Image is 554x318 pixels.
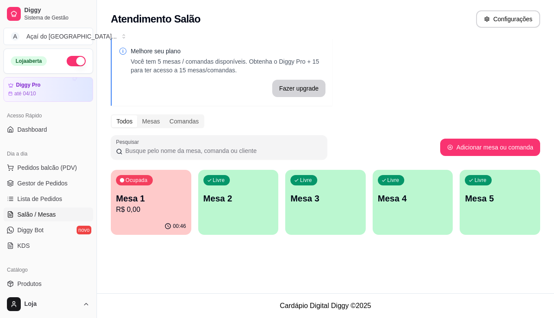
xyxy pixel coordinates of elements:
div: Comandas [165,115,204,127]
button: LivreMesa 2 [198,170,279,235]
p: Você tem 5 mesas / comandas disponíveis. Obtenha o Diggy Pro + 15 para ter acesso a 15 mesas/coma... [131,57,325,75]
p: Melhore seu plano [131,47,325,55]
button: Loja [3,294,93,315]
div: Açaí do [GEOGRAPHIC_DATA] ... [26,32,117,41]
span: Dashboard [17,125,47,134]
div: Catálogo [3,263,93,277]
button: LivreMesa 3 [285,170,366,235]
div: Dia a dia [3,147,93,161]
label: Pesquisar [116,138,142,146]
button: LivreMesa 5 [460,170,540,235]
span: Pedidos balcão (PDV) [17,163,77,172]
span: Loja [24,300,79,308]
p: 00:46 [173,223,186,230]
button: Adicionar mesa ou comanda [440,139,540,156]
a: Produtos [3,277,93,291]
p: Livre [474,177,486,184]
h2: Atendimento Salão [111,12,200,26]
a: DiggySistema de Gestão [3,3,93,24]
div: Acesso Rápido [3,109,93,123]
span: Lista de Pedidos [17,195,62,203]
a: Gestor de Pedidos [3,176,93,190]
p: Mesa 2 [203,192,274,204]
p: Mesa 1 [116,192,186,204]
article: Diggy Pro [16,82,41,88]
footer: Cardápio Digital Diggy © 2025 [97,293,554,318]
input: Pesquisar [122,146,322,155]
span: Diggy [24,6,90,14]
div: Todos [112,115,137,127]
span: A [11,32,19,41]
p: Mesa 3 [290,192,361,204]
a: Diggy Botnovo [3,223,93,237]
a: Dashboard [3,123,93,136]
span: Gestor de Pedidos [17,179,68,188]
span: Salão / Mesas [17,210,56,219]
article: até 04/10 [14,90,36,97]
p: Mesa 5 [465,192,535,204]
span: KDS [17,241,30,250]
a: Diggy Proaté 04/10 [3,77,93,102]
button: Configurações [476,10,540,28]
button: Pedidos balcão (PDV) [3,161,93,175]
p: Livre [300,177,312,184]
div: Mesas [137,115,164,127]
span: Produtos [17,279,42,288]
a: KDS [3,239,93,253]
p: Livre [387,177,399,184]
a: Lista de Pedidos [3,192,93,206]
a: Salão / Mesas [3,208,93,221]
p: Mesa 4 [378,192,448,204]
p: Ocupada [126,177,148,184]
button: LivreMesa 4 [373,170,453,235]
span: Sistema de Gestão [24,14,90,21]
button: Fazer upgrade [272,80,325,97]
button: Select a team [3,28,93,45]
button: Alterar Status [67,56,86,66]
button: OcupadaMesa 1R$ 0,0000:46 [111,170,191,235]
span: Diggy Bot [17,226,44,234]
div: Loja aberta [11,56,47,66]
p: Livre [213,177,225,184]
p: R$ 0,00 [116,204,186,215]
